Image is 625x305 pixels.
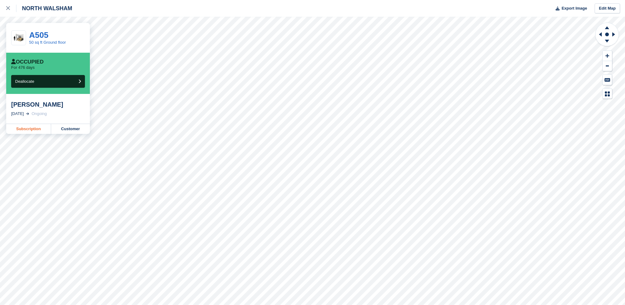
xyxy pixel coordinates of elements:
[32,111,47,117] div: Ongoing
[26,113,29,115] img: arrow-right-light-icn-cde0832a797a2874e46488d9cf13f60e5c3a73dbe684e267c42b8395dfbc2abf.svg
[595,3,620,14] a: Edit Map
[6,124,51,134] a: Subscription
[603,61,612,71] button: Zoom Out
[561,5,587,11] span: Export Image
[11,75,85,88] button: Deallocate
[51,124,90,134] a: Customer
[11,111,24,117] div: [DATE]
[603,51,612,61] button: Zoom In
[11,33,26,43] img: 50-sqft-unit.jpg
[552,3,587,14] button: Export Image
[11,59,44,65] div: Occupied
[11,101,85,108] div: [PERSON_NAME]
[15,79,34,84] span: Deallocate
[11,65,35,70] p: For 476 days
[29,40,66,45] a: 50 sq ft Ground floor
[29,30,48,40] a: A505
[603,75,612,85] button: Keyboard Shortcuts
[603,89,612,99] button: Map Legend
[16,5,72,12] div: NORTH WALSHAM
